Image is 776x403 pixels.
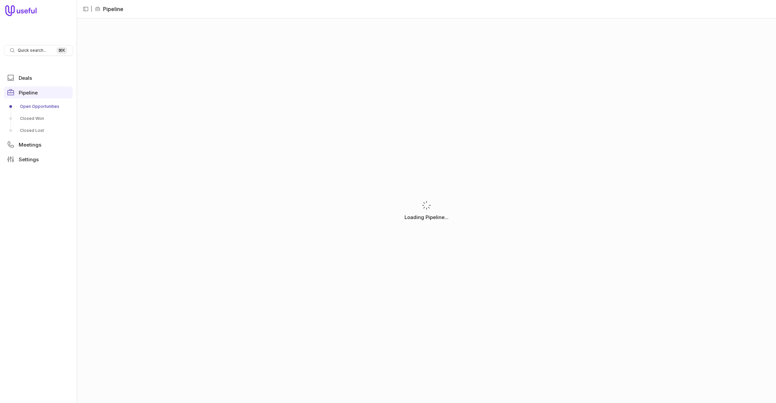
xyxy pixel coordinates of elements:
[19,157,39,162] span: Settings
[4,153,73,165] a: Settings
[4,101,73,112] a: Open Opportunities
[4,139,73,151] a: Meetings
[81,4,91,14] button: Collapse sidebar
[19,90,38,95] span: Pipeline
[405,213,449,221] p: Loading Pipeline...
[4,72,73,84] a: Deals
[4,86,73,98] a: Pipeline
[4,125,73,136] a: Closed Lost
[95,5,123,13] li: Pipeline
[4,113,73,124] a: Closed Won
[18,48,46,53] span: Quick search...
[19,75,32,80] span: Deals
[19,142,41,147] span: Meetings
[91,5,92,13] span: |
[56,47,67,54] kbd: ⌘ K
[4,101,73,136] div: Pipeline submenu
